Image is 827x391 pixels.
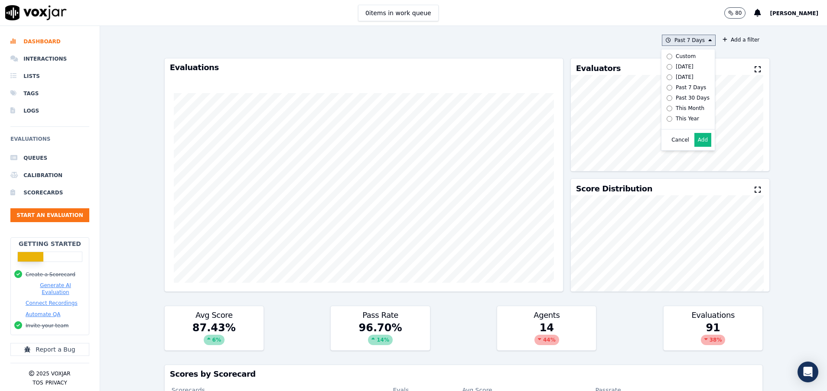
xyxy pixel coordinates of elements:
[204,335,225,345] div: 6 %
[770,8,827,18] button: [PERSON_NAME]
[10,50,89,68] a: Interactions
[33,379,43,386] button: TOS
[671,136,689,143] button: Cancel
[170,370,758,378] h3: Scores by Scorecard
[676,84,706,91] div: Past 7 Days
[719,35,763,45] button: Add a filter
[26,282,85,296] button: Generate AI Evaluation
[26,271,75,278] button: Create a Scorecard
[10,134,89,149] h6: Evaluations
[662,35,716,46] button: Past 7 Days Custom [DATE] [DATE] Past 7 Days Past 30 Days This Month This Year Cancel Add
[502,311,591,319] h3: Agents
[170,64,558,71] h3: Evaluations
[667,64,672,70] input: [DATE]
[676,105,704,112] div: This Month
[10,343,89,356] button: Report a Bug
[10,33,89,50] a: Dashboard
[667,54,672,59] input: Custom
[10,68,89,85] a: Lists
[735,10,742,16] p: 80
[26,322,68,329] button: Invite your team
[667,74,672,80] input: [DATE]
[798,362,818,382] div: Open Intercom Messenger
[10,184,89,201] a: Scorecards
[10,149,89,167] a: Queues
[667,85,672,90] input: Past 7 Days
[358,5,439,21] button: 0items in work queue
[170,311,258,319] h3: Avg Score
[26,300,78,307] button: Connect Recordings
[667,116,672,122] input: This Year
[676,115,699,122] div: This Year
[576,65,621,72] h3: Evaluators
[669,311,757,319] h3: Evaluations
[667,95,672,101] input: Past 30 Days
[331,321,430,350] div: 96.70 %
[5,5,67,20] img: voxjar logo
[724,7,754,19] button: 80
[10,85,89,102] a: Tags
[701,335,726,345] div: 38 %
[676,53,696,60] div: Custom
[676,74,694,81] div: [DATE]
[10,208,89,222] button: Start an Evaluation
[497,321,596,350] div: 14
[676,94,710,101] div: Past 30 Days
[336,311,424,319] h3: Pass Rate
[26,311,60,318] button: Automate QA
[46,379,67,386] button: Privacy
[36,370,70,377] p: 2025 Voxjar
[368,335,393,345] div: 14 %
[10,167,89,184] a: Calibration
[694,133,711,147] button: Add
[19,239,81,248] h2: Getting Started
[576,185,652,193] h3: Score Distribution
[664,321,762,350] div: 91
[770,10,818,16] span: [PERSON_NAME]
[724,7,746,19] button: 80
[667,106,672,111] input: This Month
[534,335,559,345] div: 44 %
[676,63,694,70] div: [DATE]
[165,321,264,350] div: 87.43 %
[10,102,89,120] a: Logs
